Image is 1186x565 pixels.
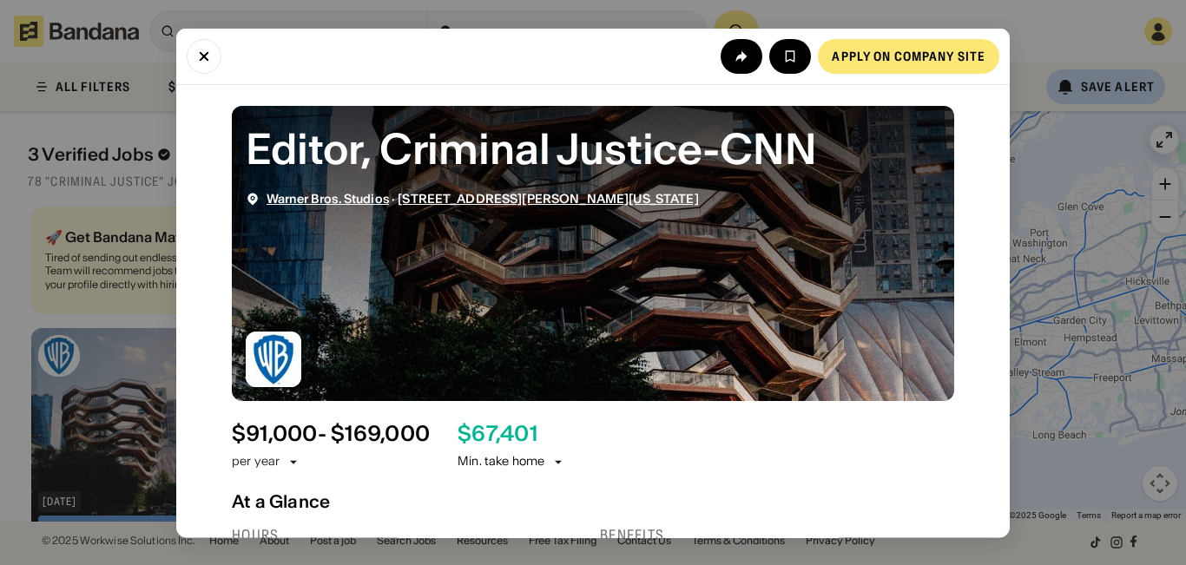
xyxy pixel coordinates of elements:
[267,190,389,206] span: Warner Bros. Studios
[187,38,221,73] button: Close
[246,119,940,177] div: Editor, Criminal Justice-CNN
[232,453,280,470] div: per year
[398,190,698,206] span: [STREET_ADDRESS][PERSON_NAME][US_STATE]
[458,421,537,446] div: $ 67,401
[232,525,586,543] div: Hours
[232,421,430,446] div: $ 91,000 - $169,000
[232,490,954,511] div: At a Glance
[832,49,985,62] div: Apply on company site
[600,525,954,543] div: Benefits
[458,453,565,470] div: Min. take home
[267,191,699,206] div: ·
[246,331,301,386] img: Warner Bros. Studios logo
